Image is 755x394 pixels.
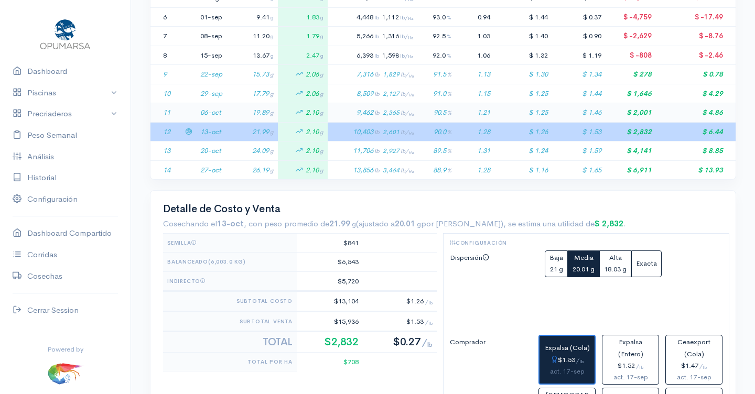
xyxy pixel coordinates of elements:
[408,36,414,40] sub: Ha
[656,46,736,65] td: $ -2.46
[408,74,414,79] sub: Ha
[447,167,451,174] span: %
[383,147,414,155] span: 2,927
[320,14,323,21] span: g
[400,52,414,59] span: lb/
[329,218,356,228] strong: 21.99
[456,141,495,161] td: 1.31
[301,336,359,348] h2: $2,832
[217,218,244,228] strong: 13-oct
[456,122,495,141] td: 1.28
[196,103,236,123] td: 06-oct
[425,318,433,325] span: /
[656,65,736,84] td: $ 0.78
[606,141,656,161] td: $ 4,141
[236,141,278,161] td: 24.09
[703,365,707,370] sub: lb
[270,128,274,136] span: g
[236,27,278,46] td: 11.20
[236,7,278,27] td: 9.41
[606,46,656,65] td: $ -808
[582,166,601,174] span: $ 1.65
[656,160,736,179] td: $ 13.93
[456,46,495,65] td: 1.06
[196,122,236,141] td: 13-oct
[367,336,433,348] h2: $0.27
[456,103,495,123] td: 1.21
[677,337,710,358] span: Ceaexport (Cola)
[328,46,417,65] td: 6,393
[408,54,414,59] sub: Ha
[163,31,167,40] span: 7
[574,253,594,262] span: Media
[320,128,323,136] span: g
[606,27,656,46] td: $ -2,629
[196,7,236,27] td: 01-sep
[494,103,552,123] td: $ 1.25
[582,127,601,136] span: $ 1.53
[456,7,495,27] td: 0.94
[374,109,380,116] span: lb
[656,122,736,141] td: $ 6.44
[408,131,414,136] sub: Ha
[418,84,456,103] td: 91.0
[278,141,328,161] td: 2.10
[408,169,414,174] sub: Ha
[278,160,328,179] td: 2.10
[320,32,323,40] span: g
[236,122,278,141] td: 21.99
[550,265,563,273] small: 21 g
[656,84,736,103] td: $ 4.29
[236,84,278,103] td: 17.79
[383,90,414,98] span: 2,127
[456,84,495,103] td: 1.15
[582,70,601,79] span: $ 1.34
[236,103,278,123] td: 19.89
[374,14,379,21] span: lb
[374,71,380,78] span: lb
[363,311,437,332] td: $1.53
[576,356,584,364] span: /
[665,335,722,385] button: Ceaexport (Cola)$1.47/lbact. 17-sep
[271,32,274,40] span: g
[270,109,274,116] span: g
[208,258,246,265] span: (6,003.0 kg)
[401,148,414,155] span: lb/
[408,93,414,97] sub: Ha
[320,109,323,116] span: g
[382,51,414,60] span: 1,598
[401,167,414,174] span: lb/
[422,337,433,348] span: /
[163,218,723,230] div: Cosechando el , con peso promedio de , se estima una utilidad de .
[278,103,328,123] td: 2.10
[418,7,456,27] td: 93.0
[278,7,328,27] td: 1.83
[278,27,328,46] td: 1.79
[47,354,84,392] img: ...
[163,271,297,291] th: Indirecto
[270,167,274,174] span: g
[320,167,323,174] span: g
[328,27,417,46] td: 5,266
[545,343,590,352] span: Expalsa (Cola)
[670,372,718,383] div: act. 17-sep
[297,253,363,272] td: $6,543
[196,160,236,179] td: 27-oct
[447,90,451,97] span: %
[606,7,656,27] td: $ -4,759
[374,32,379,40] span: lb
[618,337,643,358] span: Expalsa (Entero)
[163,291,297,312] th: Subtotal Costo
[568,250,599,278] button: Media20.01 g
[607,372,654,383] div: act. 17-sep
[297,291,363,312] td: $13,104
[38,17,93,50] img: Opumarsa
[401,91,414,97] span: lb/
[447,52,451,59] span: %
[606,103,656,123] td: $ 2,001
[163,108,170,117] span: 11
[606,160,656,179] td: $ 6,911
[494,122,552,141] td: $ 1.26
[328,160,417,179] td: 13,856
[320,147,323,155] span: g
